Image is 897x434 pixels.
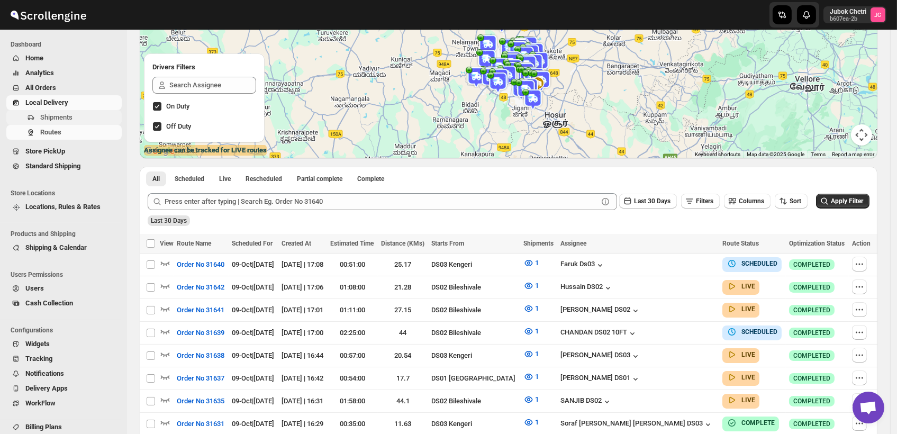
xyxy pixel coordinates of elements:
[40,128,61,136] span: Routes
[727,258,777,269] button: SCHEDULED
[381,350,425,361] div: 20.54
[232,240,273,247] span: Scheduled For
[535,395,539,403] span: 1
[166,102,189,110] span: On Duty
[741,396,755,404] b: LIVE
[517,277,545,294] button: 1
[381,259,425,270] div: 25.17
[811,151,826,157] a: Terms (opens in new tab)
[727,395,755,405] button: LIVE
[6,66,122,80] button: Analytics
[152,62,256,73] h2: Drivers Filters
[741,351,755,358] b: LIVE
[6,351,122,366] button: Tracking
[330,419,375,429] div: 00:35:00
[177,396,224,406] span: Order No 31635
[25,355,52,363] span: Tracking
[357,175,384,183] span: Complete
[535,259,539,267] span: 1
[6,296,122,311] button: Cash Collection
[727,304,755,314] button: LIVE
[696,197,713,205] span: Filters
[177,259,224,270] span: Order No 31640
[875,12,882,19] text: JC
[25,384,68,392] span: Delivery Apps
[381,240,424,247] span: Distance (KMs)
[330,259,375,270] div: 00:51:00
[431,350,517,361] div: DS03 Kengeri
[232,351,274,359] span: 09-Oct | [DATE]
[25,162,80,170] span: Standard Shipping
[232,260,274,268] span: 09-Oct | [DATE]
[169,77,256,94] input: Search Assignee
[431,328,517,338] div: DS02 Bileshivale
[560,374,641,384] div: [PERSON_NAME] DS01
[177,350,224,361] span: Order No 31638
[747,151,804,157] span: Map data ©2025 Google
[381,396,425,406] div: 44.1
[6,396,122,411] button: WorkFlow
[517,323,545,340] button: 1
[6,51,122,66] button: Home
[852,240,871,247] span: Action
[381,305,425,315] div: 27.15
[25,98,68,106] span: Local Delivery
[330,282,375,293] div: 01:08:00
[830,16,866,22] p: b607ea-2b
[282,328,324,338] div: [DATE] | 17:00
[170,393,231,410] button: Order No 31635
[832,151,874,157] a: Report a map error
[381,373,425,384] div: 17.7
[535,327,539,335] span: 1
[517,255,545,272] button: 1
[6,240,122,255] button: Shipping & Calendar
[431,373,517,384] div: DS01 [GEOGRAPHIC_DATA]
[219,175,231,183] span: Live
[11,270,122,279] span: Users Permissions
[6,125,122,140] button: Routes
[793,374,830,383] span: COMPLETED
[381,328,425,338] div: 44
[789,240,845,247] span: Optimization Status
[6,281,122,296] button: Users
[282,282,324,293] div: [DATE] | 17:06
[232,374,274,382] span: 09-Oct | [DATE]
[282,240,311,247] span: Created At
[517,346,545,363] button: 1
[170,279,231,296] button: Order No 31642
[142,144,177,158] a: Open this area in Google Maps (opens a new window)
[25,147,65,155] span: Store PickUp
[560,305,641,316] button: [PERSON_NAME] DS02
[431,305,517,315] div: DS02 Bileshivale
[25,284,44,292] span: Users
[330,373,375,384] div: 00:54:00
[560,328,638,339] button: CHANDAN DS02 10FT
[282,259,324,270] div: [DATE] | 17:08
[282,350,324,361] div: [DATE] | 16:44
[25,54,43,62] span: Home
[793,283,830,292] span: COMPLETED
[816,194,869,209] button: Apply Filter
[177,373,224,384] span: Order No 31637
[535,418,539,426] span: 1
[232,397,274,405] span: 09-Oct | [DATE]
[741,419,775,427] b: COMPLETE
[431,419,517,429] div: DS03 Kengeri
[560,283,613,293] button: Hussain DS02
[165,193,598,210] input: Press enter after typing | Search Eg. Order No 31640
[722,240,759,247] span: Route Status
[142,144,177,158] img: Google
[739,197,764,205] span: Columns
[25,84,56,92] span: All Orders
[727,327,777,337] button: SCHEDULED
[152,175,160,183] span: All
[25,423,62,431] span: Billing Plans
[727,418,775,428] button: COMPLETE
[793,420,830,428] span: COMPLETED
[517,368,545,385] button: 1
[853,392,884,423] div: Open chat
[40,113,73,121] span: Shipments
[560,396,612,407] div: SANJIB DS02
